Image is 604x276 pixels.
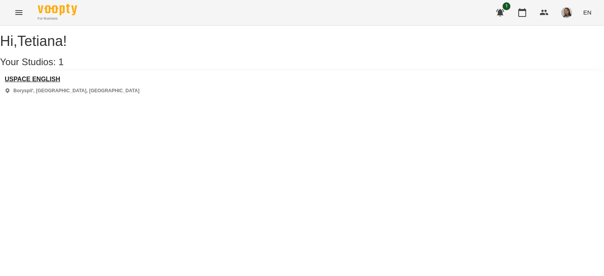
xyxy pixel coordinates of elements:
span: For Business [38,16,77,21]
img: Voopty Logo [38,4,77,15]
button: Menu [9,3,28,22]
p: Boryspil', [GEOGRAPHIC_DATA], [GEOGRAPHIC_DATA] [13,88,140,94]
span: 1 [503,2,510,10]
img: 8562b237ea367f17c5f9591cc48de4ba.jpg [561,7,572,18]
span: 1 [59,57,64,67]
a: USPACE ENGLISH [5,76,140,83]
span: EN [583,8,591,16]
button: EN [580,5,595,20]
